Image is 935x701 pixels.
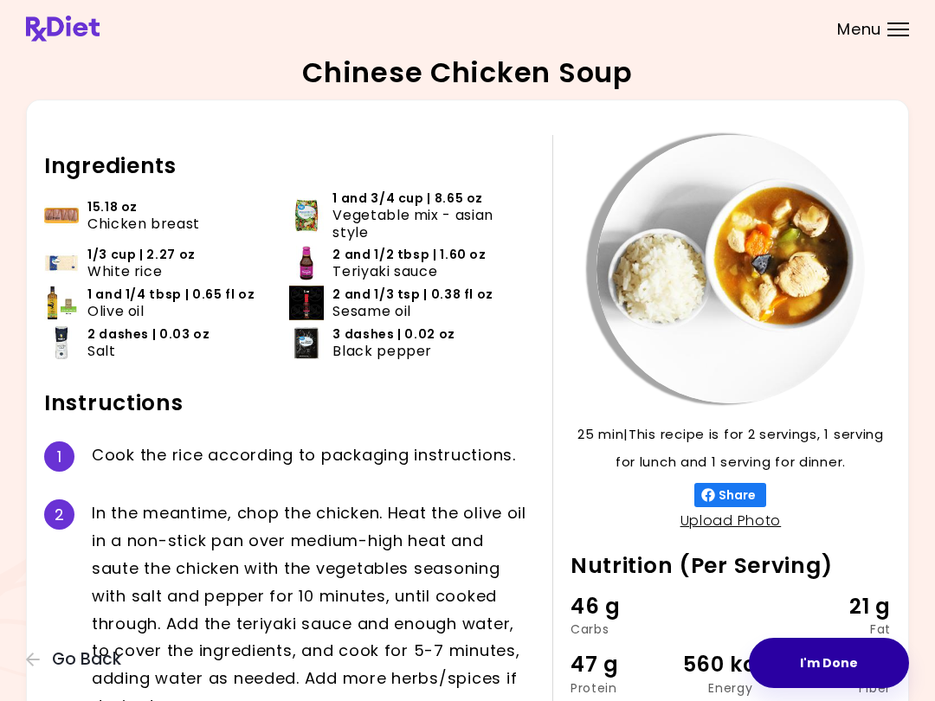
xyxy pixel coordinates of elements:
[44,499,74,530] div: 2
[677,682,783,694] div: Energy
[332,286,493,303] span: 2 and 1/3 tsp | 0.38 fl oz
[837,22,881,37] span: Menu
[571,623,677,635] div: Carbs
[87,215,200,232] span: Chicken breast
[784,590,891,623] div: 21 g
[87,303,145,319] span: Olive oil
[26,650,130,669] button: Go Back
[677,648,783,681] div: 560 kcal
[52,650,121,669] span: Go Back
[784,623,891,635] div: Fat
[87,247,196,263] span: 1/3 cup | 2.27 oz
[92,441,535,472] div: C o o k t h e r i c e a c c o r d i n g t o p a c k a g i n g i n s t r u c t i o n s .
[44,441,74,472] div: 1
[680,511,782,531] a: Upload Photo
[571,648,677,681] div: 47 g
[749,638,909,688] button: I'm Done
[332,343,432,359] span: Black pepper
[715,488,759,502] span: Share
[87,263,162,280] span: White rice
[332,303,410,319] span: Sesame oil
[26,16,100,42] img: RxDiet
[87,343,116,359] span: Salt
[44,389,535,417] h2: Instructions
[694,483,766,507] button: Share
[332,190,483,207] span: 1 and 3/4 cup | 8.65 oz
[302,59,632,87] h2: Chinese Chicken Soup
[332,326,455,343] span: 3 dashes | 0.02 oz
[571,552,891,580] h2: Nutrition (Per Serving)
[571,590,677,623] div: 46 g
[87,326,210,343] span: 2 dashes | 0.03 oz
[87,199,138,215] span: 15.18 oz
[571,682,677,694] div: Protein
[332,263,437,280] span: Teriyaki sauce
[44,152,535,180] h2: Ingredients
[332,207,510,240] span: Vegetable mix - asian style
[87,286,255,303] span: 1 and 1/4 tbsp | 0.65 fl oz
[332,247,486,263] span: 2 and 1/2 tbsp | 1.60 oz
[571,421,891,476] p: 25 min | This recipe is for 2 servings, 1 serving for lunch and 1 serving for dinner.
